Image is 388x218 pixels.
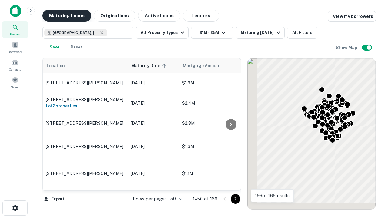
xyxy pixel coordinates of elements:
a: Search [2,21,28,38]
div: Maturing [DATE] [241,29,282,36]
a: Contacts [2,57,28,73]
p: [DATE] [131,120,176,127]
button: All Filters [287,27,317,39]
h6: 1 of 2 properties [46,103,125,109]
h6: Show Map [336,44,358,51]
button: Originations [94,10,135,22]
button: Active Loans [138,10,180,22]
div: 0 0 [247,58,376,209]
p: [DATE] [131,80,176,86]
span: Maturity Date [131,62,168,69]
p: 1–50 of 166 [193,195,217,203]
p: [STREET_ADDRESS][PERSON_NAME] [46,171,125,176]
p: 166 of 166 results [255,192,290,199]
p: $2.3M [182,120,243,127]
a: Saved [2,74,28,91]
p: $1.3M [182,143,243,150]
p: $2.4M [182,100,243,107]
th: Location [43,58,128,73]
a: Borrowers [2,39,28,55]
span: [GEOGRAPHIC_DATA], [GEOGRAPHIC_DATA], [GEOGRAPHIC_DATA] [53,30,98,35]
th: Maturity Date [128,58,179,73]
p: [STREET_ADDRESS][PERSON_NAME] [46,97,125,102]
p: $1.1M [182,170,243,177]
button: All Property Types [136,27,189,39]
p: [STREET_ADDRESS][PERSON_NAME] [46,144,125,149]
p: [STREET_ADDRESS][PERSON_NAME] [46,121,125,126]
button: $1M - $5M [191,27,233,39]
p: [DATE] [131,170,176,177]
span: Location [46,62,65,69]
span: Search [10,32,21,37]
a: View my borrowers [328,11,376,22]
button: Reset [67,41,86,53]
button: Go to next page [231,194,240,204]
th: Mortgage Amount [179,58,246,73]
p: $1.9M [182,80,243,86]
span: Saved [11,84,20,89]
span: Mortgage Amount [183,62,229,69]
button: Maturing [DATE] [236,27,285,39]
iframe: Chat Widget [358,170,388,199]
p: [STREET_ADDRESS][PERSON_NAME] [46,80,125,86]
p: [DATE] [131,100,176,107]
span: Borrowers [8,49,22,54]
button: Export [42,194,66,203]
button: Save your search to get updates of matches that match your search criteria. [45,41,64,53]
button: Lenders [183,10,219,22]
p: Rows per page: [133,195,166,203]
div: 50 [168,194,183,203]
p: [DATE] [131,143,176,150]
img: capitalize-icon.png [10,5,21,17]
button: Maturing Loans [42,10,91,22]
span: Contacts [9,67,21,72]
